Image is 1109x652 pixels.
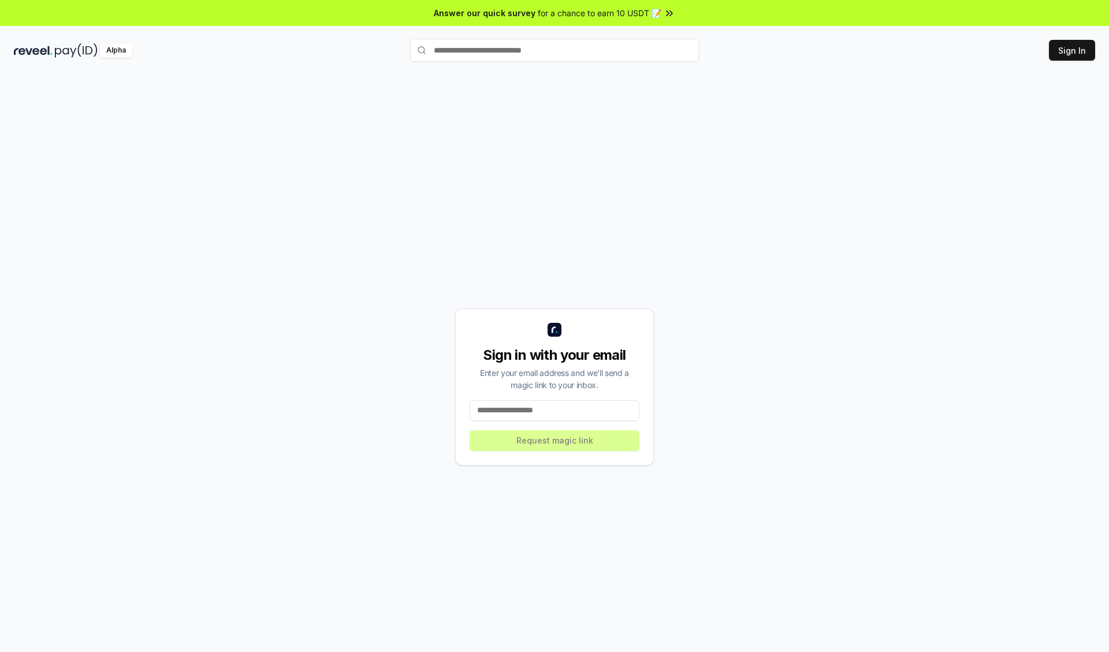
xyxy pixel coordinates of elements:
div: Enter your email address and we’ll send a magic link to your inbox. [470,367,639,391]
button: Sign In [1049,40,1095,61]
img: pay_id [55,43,98,58]
img: logo_small [548,323,561,337]
div: Sign in with your email [470,346,639,364]
div: Alpha [100,43,132,58]
img: reveel_dark [14,43,53,58]
span: for a chance to earn 10 USDT 📝 [538,7,661,19]
span: Answer our quick survey [434,7,535,19]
